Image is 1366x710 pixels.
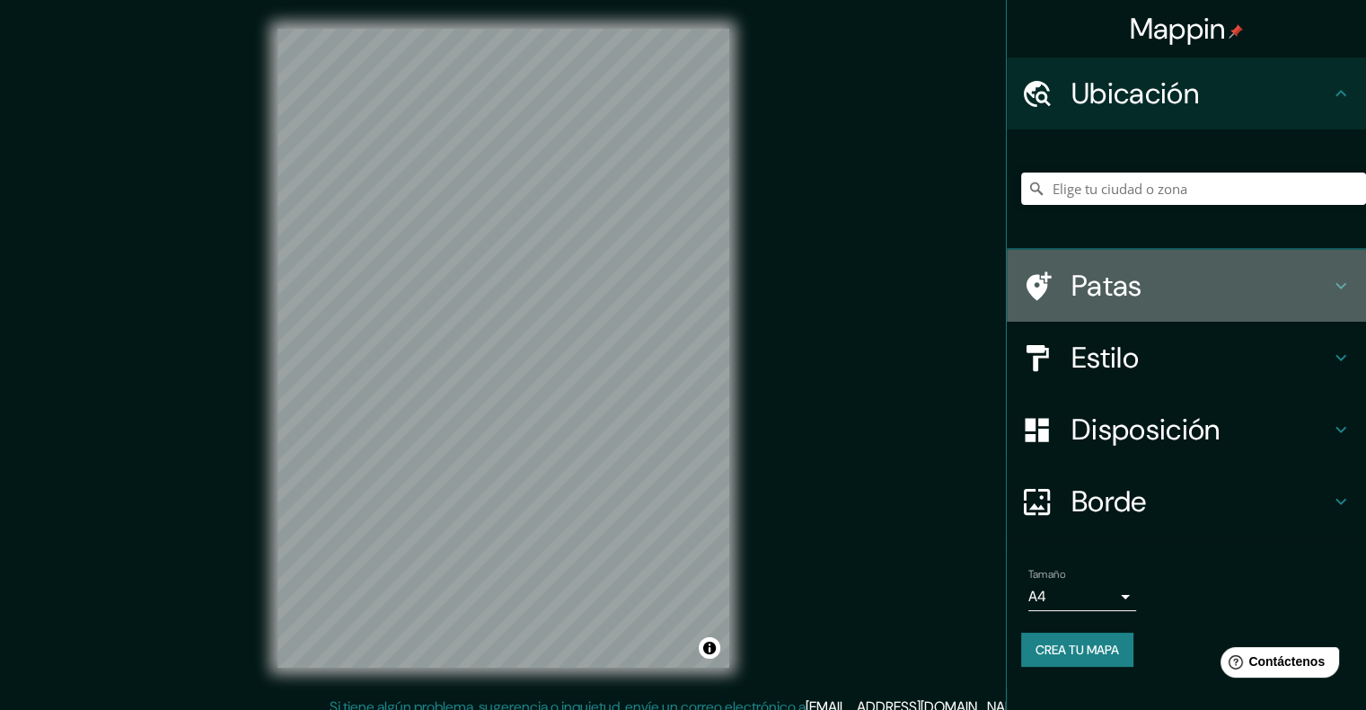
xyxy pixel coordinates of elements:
[1021,633,1133,667] button: Crea tu mapa
[1028,567,1065,581] font: Tamaño
[1206,640,1346,690] iframe: Lanzador de widgets de ayuda
[1071,483,1147,520] font: Borde
[1071,339,1139,377] font: Estilo
[1028,587,1046,606] font: A4
[1021,173,1366,205] input: Elige tu ciudad o zona
[278,29,729,668] canvas: Mapa
[1071,267,1142,305] font: Patas
[1028,582,1136,611] div: A4
[1007,322,1366,394] div: Estilo
[1071,75,1199,112] font: Ubicación
[1130,10,1226,48] font: Mappin
[1229,24,1243,39] img: pin-icon.png
[1036,642,1119,658] font: Crea tu mapa
[1007,466,1366,537] div: Borde
[699,637,720,659] button: Activar o desactivar atribución
[1007,58,1366,129] div: Ubicación
[1007,250,1366,322] div: Patas
[1007,394,1366,466] div: Disposición
[1071,411,1220,448] font: Disposición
